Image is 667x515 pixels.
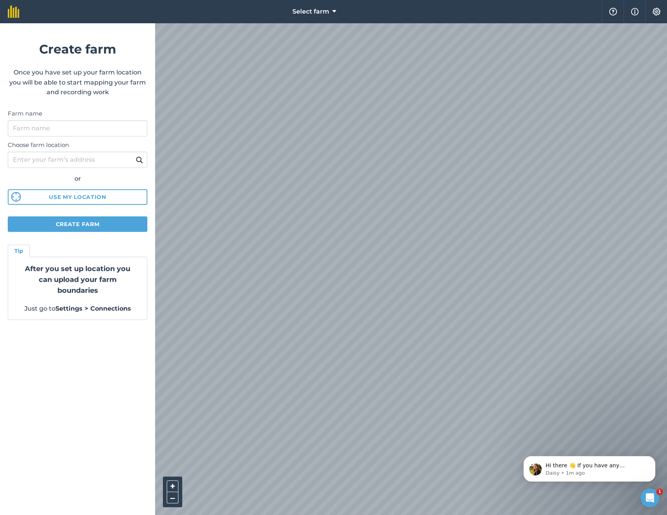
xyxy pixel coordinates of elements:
[608,8,618,16] img: A question mark icon
[8,189,147,205] button: Use my location
[25,264,130,295] strong: After you set up location you can upload your farm boundaries
[55,305,131,312] strong: Settings > Connections
[34,30,134,37] p: Message from Daisy, sent 1m ago
[8,152,147,168] input: Enter your farm’s address
[8,174,147,184] div: or
[8,216,147,232] button: Create farm
[17,23,30,36] img: Profile image for Daisy
[34,22,133,52] span: Hi there 👋 If you have any questions about our pricing or which plan is right for you, I’m here t...
[292,7,329,16] span: Select farm
[512,440,667,494] iframe: Intercom notifications message
[657,489,663,495] span: 1
[167,480,178,492] button: +
[8,39,147,59] h1: Create farm
[11,192,21,202] img: svg%3e
[652,8,661,16] img: A cog icon
[8,109,147,118] label: Farm name
[8,5,19,18] img: fieldmargin Logo
[8,67,147,97] p: Once you have set up your farm location you will be able to start mapping your farm and recording...
[17,304,138,314] p: Just go to
[12,16,143,42] div: message notification from Daisy, 1m ago. Hi there 👋 If you have any questions about our pricing o...
[631,7,639,16] img: svg+xml;base64,PHN2ZyB4bWxucz0iaHR0cDovL3d3dy53My5vcmcvMjAwMC9zdmciIHdpZHRoPSIxNyIgaGVpZ2h0PSIxNy...
[14,247,23,255] h4: Tip
[8,140,147,150] label: Choose farm location
[167,492,178,503] button: –
[641,489,659,507] iframe: Intercom live chat
[136,155,143,164] img: svg+xml;base64,PHN2ZyB4bWxucz0iaHR0cDovL3d3dy53My5vcmcvMjAwMC9zdmciIHdpZHRoPSIxOSIgaGVpZ2h0PSIyNC...
[8,120,147,137] input: Farm name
